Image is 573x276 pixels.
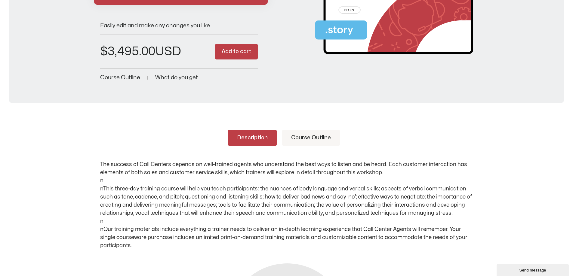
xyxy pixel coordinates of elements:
[282,130,340,146] a: Course Outline
[100,46,155,57] bdi: 3,495.00
[100,160,473,250] p: The success of Call Centers depends on well-trained agents who understand the best ways to listen...
[100,23,258,29] p: Easily edit and make any changes you like
[497,263,570,276] iframe: chat widget
[100,46,108,57] span: $
[228,130,277,146] a: Description
[155,75,198,80] a: What do you get
[100,75,140,80] a: Course Outline
[215,44,258,60] button: Add to cart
